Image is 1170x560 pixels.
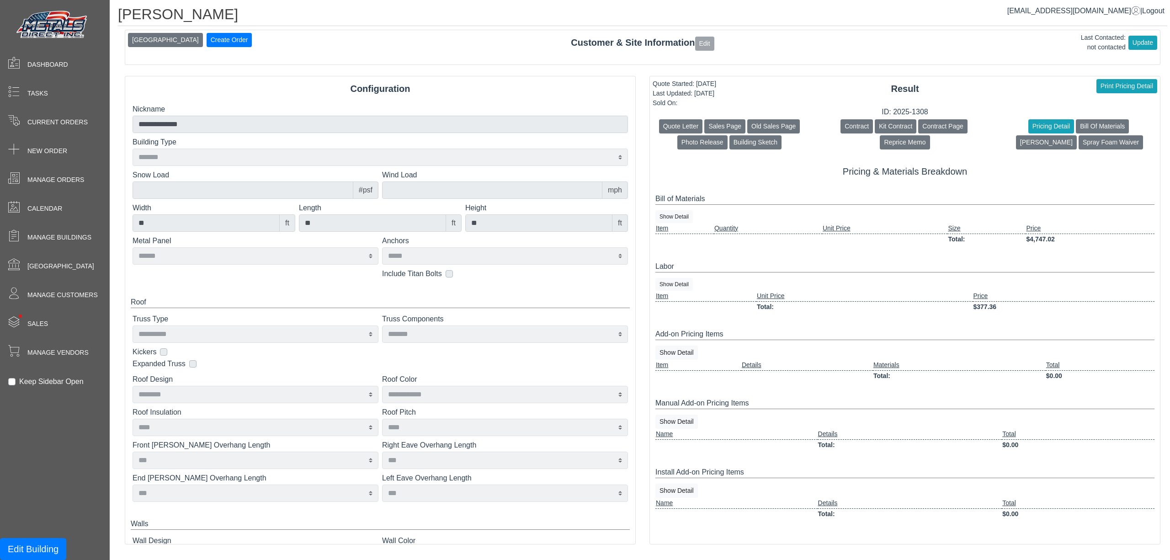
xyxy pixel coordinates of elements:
[655,346,698,360] button: Show Detail
[655,329,1154,340] div: Add-on Pricing Items
[27,290,98,300] span: Manage Customers
[655,484,698,498] button: Show Detail
[714,223,822,234] td: Quantity
[382,473,628,484] label: Left Eave Overhang Length
[133,440,378,451] label: Front [PERSON_NAME] Overhang Length
[382,407,628,418] label: Roof Pitch
[612,214,628,232] div: ft
[873,360,1046,371] td: Materials
[1142,7,1165,15] span: Logout
[19,376,84,387] label: Keep Sidebar Open
[653,98,716,108] div: Sold On:
[382,170,628,181] label: Wind Load
[382,535,628,546] label: Wall Color
[353,181,378,199] div: #psf
[382,440,628,451] label: Right Eave Overhang Length
[677,135,728,149] button: Photo Release
[655,166,1154,177] h5: Pricing & Materials Breakdown
[880,135,930,149] button: Reprice Memo
[27,89,48,98] span: Tasks
[133,104,628,115] label: Nickname
[1007,7,1140,15] a: [EMAIL_ADDRESS][DOMAIN_NAME]
[973,301,1155,312] td: $377.36
[465,203,628,213] label: Height
[27,146,67,156] span: New Order
[279,214,295,232] div: ft
[27,348,89,357] span: Manage Vendors
[653,79,716,89] div: Quote Started: [DATE]
[704,119,745,133] button: Sales Page
[27,319,48,329] span: Sales
[729,135,782,149] button: Building Sketch
[1081,33,1126,52] div: Last Contacted: not contacted
[133,407,378,418] label: Roof Insulation
[125,82,635,96] div: Configuration
[653,89,716,98] div: Last Updated: [DATE]
[655,360,741,371] td: Item
[1002,508,1154,519] td: $0.00
[947,223,1026,234] td: Size
[133,374,378,385] label: Roof Design
[133,314,378,325] label: Truss Type
[1096,79,1157,93] button: Print Pricing Detail
[27,60,68,69] span: Dashboard
[818,498,1002,509] td: Details
[131,518,630,530] div: Walls
[1046,360,1154,371] td: Total
[655,261,1154,272] div: Labor
[840,119,873,133] button: Contract
[747,119,800,133] button: Old Sales Page
[818,429,1002,440] td: Details
[1128,36,1157,50] button: Update
[382,268,442,279] label: Include Titan Bolts
[207,33,252,47] button: Create Order
[118,5,1167,26] h1: [PERSON_NAME]
[602,181,628,199] div: mph
[133,347,156,357] label: Kickers
[133,235,378,246] label: Metal Panel
[27,204,62,213] span: Calendar
[133,473,378,484] label: End [PERSON_NAME] Overhang Length
[299,203,462,213] label: Length
[27,175,84,185] span: Manage Orders
[1002,429,1154,440] td: Total
[1026,234,1154,245] td: $4,747.02
[822,223,947,234] td: Unit Price
[818,508,1002,519] td: Total:
[133,203,295,213] label: Width
[27,117,88,127] span: Current Orders
[659,119,703,133] button: Quote Letter
[695,37,714,51] button: Edit
[650,107,1160,117] div: ID: 2025-1308
[655,193,1154,205] div: Bill of Materials
[382,314,628,325] label: Truss Components
[27,261,94,271] span: [GEOGRAPHIC_DATA]
[650,82,1160,96] div: Result
[655,467,1154,478] div: Install Add-on Pricing Items
[14,8,91,42] img: Metals Direct Inc Logo
[9,301,32,331] span: •
[655,210,693,223] button: Show Detail
[1007,5,1165,16] div: |
[133,170,378,181] label: Snow Load
[1002,439,1154,450] td: $0.00
[125,36,1160,50] div: Customer & Site Information
[382,374,628,385] label: Roof Color
[1046,370,1154,381] td: $0.00
[1076,119,1129,133] button: Bill Of Materials
[655,415,698,429] button: Show Detail
[1016,135,1077,149] button: [PERSON_NAME]
[1079,135,1143,149] button: Spray Foam Waiver
[655,429,818,440] td: Name
[382,235,628,246] label: Anchors
[133,137,628,148] label: Building Type
[947,234,1026,245] td: Total:
[756,301,973,312] td: Total:
[655,398,1154,409] div: Manual Add-on Pricing Items
[655,498,818,509] td: Name
[1002,498,1154,509] td: Total
[128,33,203,47] button: [GEOGRAPHIC_DATA]
[918,119,968,133] button: Contract Page
[973,291,1155,302] td: Price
